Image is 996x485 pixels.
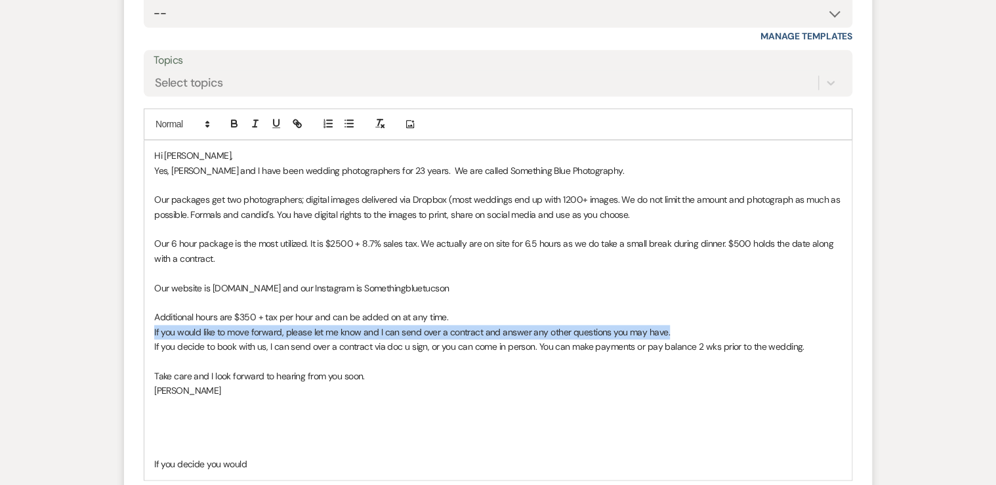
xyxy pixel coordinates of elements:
[154,51,842,70] label: Topics
[154,148,842,163] p: Hi [PERSON_NAME],
[760,30,852,42] a: Manage Templates
[154,341,804,352] span: If you decide to book with us, I can send over a contract via doc u sign, or you can come in pers...
[154,238,835,264] span: Our 6 hour package is the most utilized. It is $2500 + 8.7% sales tax. We actually are on site fo...
[154,194,842,220] span: Our packages get two photographers; digital images delivered via Dropbox (most weddings end up wi...
[154,385,221,396] span: [PERSON_NAME]
[154,370,365,382] span: Take care and I look forward to hearing from you soon.
[154,281,842,295] p: Our website is [DOMAIN_NAME] and our Instagram is Somethingbluetucson
[154,326,670,338] span: If you would like to move forward, please let me know and I can send over a contract and answer a...
[154,311,448,323] span: Additional hours are $350 + tax per hour and can be added on at any time.
[155,74,223,92] div: Select topics
[154,457,842,471] p: If you decide you would
[154,163,842,178] p: Yes, [PERSON_NAME] and I have been wedding photographers for 23 years. We are called Something Bl...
